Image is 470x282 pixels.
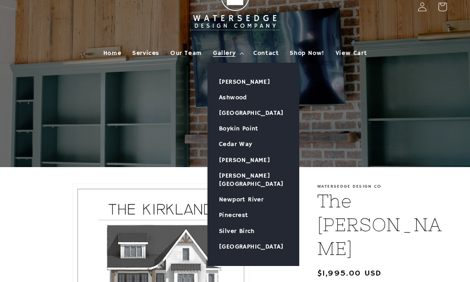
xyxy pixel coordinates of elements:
[336,49,367,57] span: View Cart
[253,49,279,57] span: Contact
[170,49,202,57] span: Our Team
[132,49,159,57] span: Services
[127,43,165,63] a: Services
[208,121,299,136] a: Boykin Point
[213,49,235,57] span: Gallery
[248,43,284,63] a: Contact
[208,168,299,192] a: [PERSON_NAME][GEOGRAPHIC_DATA]
[208,223,299,239] a: Silver Birch
[317,267,382,280] span: $1,995.00 USD
[208,192,299,207] a: Newport River
[208,136,299,152] a: Cedar Way
[317,189,447,260] h1: The [PERSON_NAME]
[208,74,299,90] a: [PERSON_NAME]
[290,49,324,57] span: Shop Now!
[317,184,447,189] p: Watersedge Design Co
[103,49,121,57] span: Home
[330,43,372,63] a: View Cart
[98,43,127,63] a: Home
[165,43,207,63] a: Our Team
[208,239,299,255] a: [GEOGRAPHIC_DATA]
[208,105,299,121] a: [GEOGRAPHIC_DATA]
[208,152,299,168] a: [PERSON_NAME]
[207,43,248,63] summary: Gallery
[208,90,299,105] a: Ashwood
[208,207,299,223] a: Pinecrest
[284,43,330,63] a: Shop Now!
